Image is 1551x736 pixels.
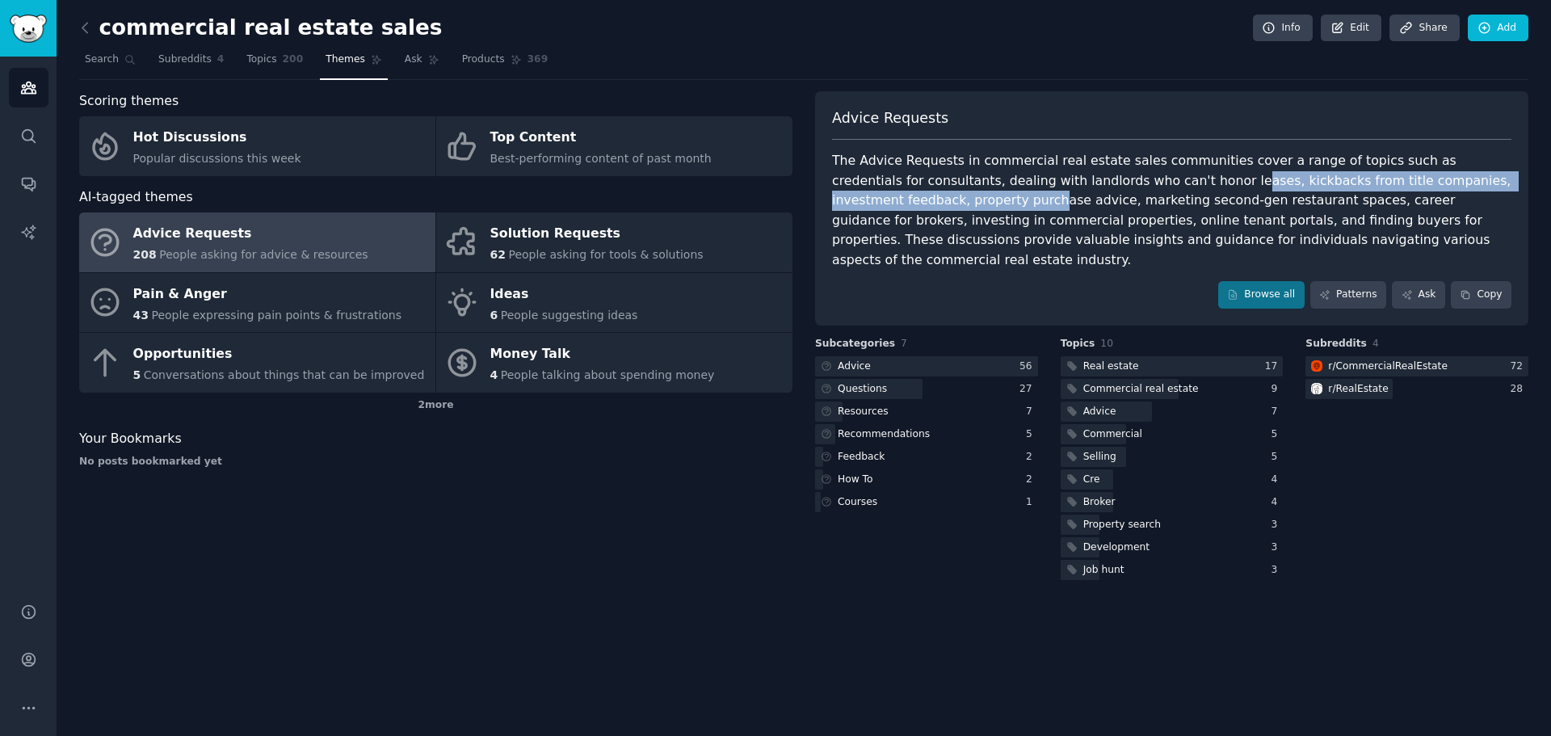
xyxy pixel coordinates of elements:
div: 2 [1026,450,1038,465]
a: Themes [320,47,388,80]
span: Search [85,53,119,67]
div: The Advice Requests in commercial real estate sales communities cover a range of topics such as c... [832,151,1511,270]
div: Property search [1083,518,1161,532]
span: Scoring themes [79,91,179,111]
span: 6 [490,309,498,322]
div: Advice [838,360,871,374]
a: Edit [1321,15,1381,42]
a: Advice7 [1061,402,1284,422]
span: AI-tagged themes [79,187,193,208]
span: 369 [528,53,549,67]
div: Selling [1083,450,1116,465]
a: Courses1 [815,492,1038,512]
a: Job hunt3 [1061,560,1284,580]
div: r/ RealEstate [1328,382,1388,397]
img: CommercialRealEstate [1311,360,1322,372]
a: Subreddits4 [153,47,229,80]
div: Money Talk [490,342,715,368]
span: 62 [490,248,506,261]
div: 17 [1265,360,1284,374]
div: 5 [1026,427,1038,442]
a: Pain & Anger43People expressing pain points & frustrations [79,273,435,333]
a: Add [1468,15,1528,42]
div: Development [1083,540,1150,555]
a: Patterns [1310,281,1386,309]
img: RealEstate [1311,383,1322,394]
div: Ideas [490,281,638,307]
div: 2 more [79,393,792,418]
button: Copy [1451,281,1511,309]
a: Topics200 [241,47,309,80]
div: 7 [1026,405,1038,419]
a: Money Talk4People talking about spending money [436,333,792,393]
span: 208 [133,248,157,261]
div: 1 [1026,495,1038,510]
span: 4 [217,53,225,67]
span: 4 [490,368,498,381]
div: Broker [1083,495,1116,510]
div: 3 [1271,563,1284,578]
a: CommercialRealEstater/CommercialRealEstate72 [1305,356,1528,376]
a: Ideas6People suggesting ideas [436,273,792,333]
a: Questions27 [815,379,1038,399]
span: Ask [405,53,422,67]
span: Conversations about things that can be improved [144,368,425,381]
div: Top Content [490,125,712,151]
div: 7 [1271,405,1284,419]
div: Feedback [838,450,885,465]
span: Topics [246,53,276,67]
div: No posts bookmarked yet [79,455,792,469]
span: Topics [1061,337,1095,351]
span: People asking for tools & solutions [508,248,703,261]
div: Commercial real estate [1083,382,1199,397]
span: 43 [133,309,149,322]
div: Recommendations [838,427,930,442]
a: Cre4 [1061,469,1284,490]
span: People expressing pain points & frustrations [151,309,401,322]
span: Advice Requests [832,108,948,128]
a: Feedback2 [815,447,1038,467]
div: 56 [1019,360,1038,374]
span: People suggesting ideas [501,309,638,322]
div: 9 [1271,382,1284,397]
div: 4 [1271,473,1284,487]
div: 3 [1271,518,1284,532]
span: Products [462,53,505,67]
div: r/ CommercialRealEstate [1328,360,1448,374]
div: 27 [1019,382,1038,397]
div: Advice Requests [133,221,368,247]
span: Themes [326,53,365,67]
div: Solution Requests [490,221,704,247]
a: Top ContentBest-performing content of past month [436,116,792,176]
img: GummySearch logo [10,15,47,43]
div: How To [838,473,873,487]
span: Subcategories [815,337,895,351]
span: 10 [1100,338,1113,349]
span: 7 [901,338,907,349]
a: Search [79,47,141,80]
a: Browse all [1218,281,1305,309]
a: Commercial5 [1061,424,1284,444]
a: Ask [399,47,445,80]
div: Cre [1083,473,1100,487]
a: Solution Requests62People asking for tools & solutions [436,212,792,272]
a: Property search3 [1061,515,1284,535]
span: People talking about spending money [501,368,715,381]
div: 4 [1271,495,1284,510]
a: Opportunities5Conversations about things that can be improved [79,333,435,393]
a: Resources7 [815,402,1038,422]
span: 200 [283,53,304,67]
a: Products369 [456,47,553,80]
a: Broker4 [1061,492,1284,512]
a: Commercial real estate9 [1061,379,1284,399]
a: Selling5 [1061,447,1284,467]
div: 3 [1271,540,1284,555]
a: Recommendations5 [815,424,1038,444]
div: 28 [1510,382,1528,397]
div: Pain & Anger [133,281,402,307]
a: Ask [1392,281,1445,309]
div: 5 [1271,450,1284,465]
a: Info [1253,15,1313,42]
span: People asking for advice & resources [159,248,368,261]
span: 4 [1372,338,1379,349]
